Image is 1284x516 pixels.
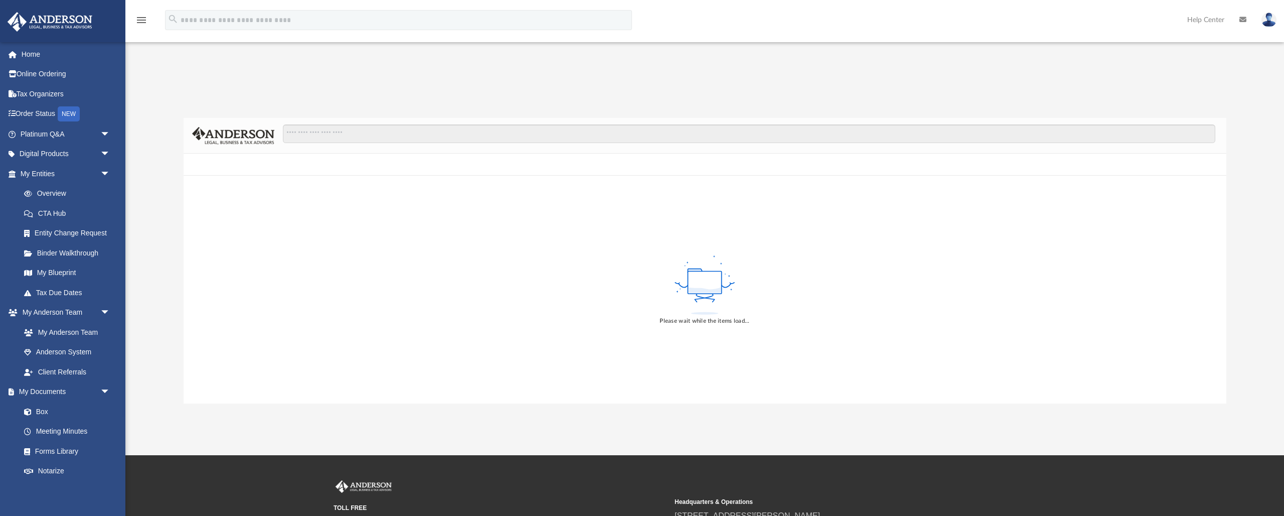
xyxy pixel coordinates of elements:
img: User Pic [1261,13,1276,27]
a: Tax Organizers [7,84,125,104]
i: search [168,14,179,25]
a: My Anderson Team [14,322,115,342]
a: Tax Due Dates [14,283,125,303]
a: Order StatusNEW [7,104,125,124]
a: Online Ordering [7,64,125,84]
small: TOLL FREE [334,503,668,512]
div: NEW [58,106,80,121]
a: Notarize [14,461,120,481]
a: My Anderson Teamarrow_drop_down [7,303,120,323]
a: Meeting Minutes [14,422,120,442]
a: Box [14,402,115,422]
a: My Entitiesarrow_drop_down [7,164,125,184]
a: CTA Hub [14,203,125,223]
a: Platinum Q&Aarrow_drop_down [7,124,125,144]
a: My Documentsarrow_drop_down [7,382,120,402]
img: Anderson Advisors Platinum Portal [334,480,394,493]
i: menu [135,14,147,26]
span: arrow_drop_down [100,481,120,501]
span: arrow_drop_down [100,124,120,145]
input: Search files and folders [283,124,1215,144]
div: Please wait while the items load... [660,317,749,326]
span: arrow_drop_down [100,303,120,323]
a: Anderson System [14,342,120,362]
a: Digital Productsarrow_drop_down [7,144,125,164]
span: arrow_drop_down [100,144,120,165]
a: Online Learningarrow_drop_down [7,481,120,501]
small: Headquarters & Operations [675,497,1009,506]
a: Entity Change Request [14,223,125,243]
a: My Blueprint [14,263,120,283]
a: Forms Library [14,441,115,461]
span: arrow_drop_down [100,382,120,403]
span: arrow_drop_down [100,164,120,184]
a: menu [135,19,147,26]
a: Client Referrals [14,362,120,382]
a: Overview [14,184,125,204]
img: Anderson Advisors Platinum Portal [5,12,95,32]
a: Home [7,44,125,64]
a: Binder Walkthrough [14,243,125,263]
